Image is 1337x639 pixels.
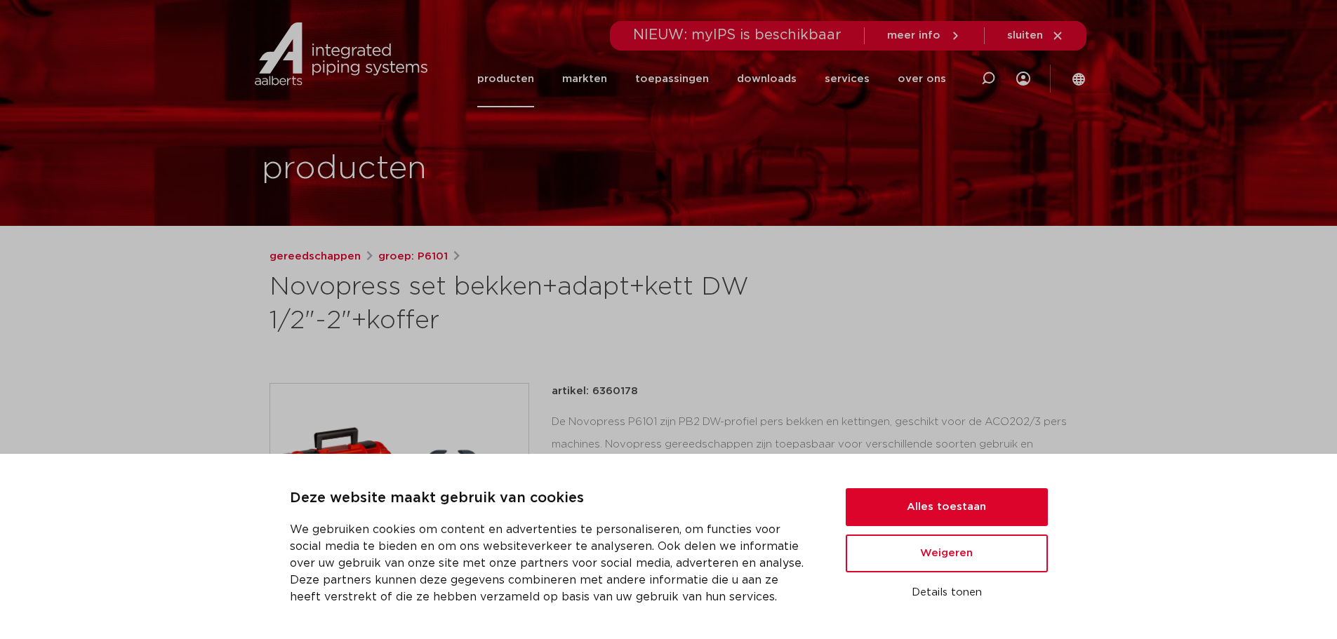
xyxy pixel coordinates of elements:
[887,30,940,41] span: meer info
[825,51,870,107] a: services
[552,411,1068,551] div: De Novopress P6101 zijn PB2 DW-profiel pers bekken en kettingen, geschikt voor de ACO202/3 pers m...
[887,29,962,42] a: meer info
[635,51,709,107] a: toepassingen
[290,487,812,510] p: Deze website maakt gebruik van cookies
[1016,51,1030,107] div: my IPS
[737,51,797,107] a: downloads
[846,534,1048,572] button: Weigeren
[846,488,1048,526] button: Alles toestaan
[290,521,812,605] p: We gebruiken cookies om content en advertenties te personaliseren, om functies voor social media ...
[633,28,842,42] span: NIEUW: myIPS is beschikbaar
[1007,29,1064,42] a: sluiten
[270,271,797,338] h1: Novopress set bekken+adapt+kett DW 1/2"-2"+koffer
[477,51,534,107] a: producten
[562,51,607,107] a: markten
[477,51,946,107] nav: Menu
[898,51,946,107] a: over ons
[846,581,1048,605] button: Details tonen
[378,248,448,265] a: groep: P6101
[270,248,361,265] a: gereedschappen
[552,383,638,400] p: artikel: 6360178
[1007,30,1043,41] span: sluiten
[262,147,427,191] h1: producten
